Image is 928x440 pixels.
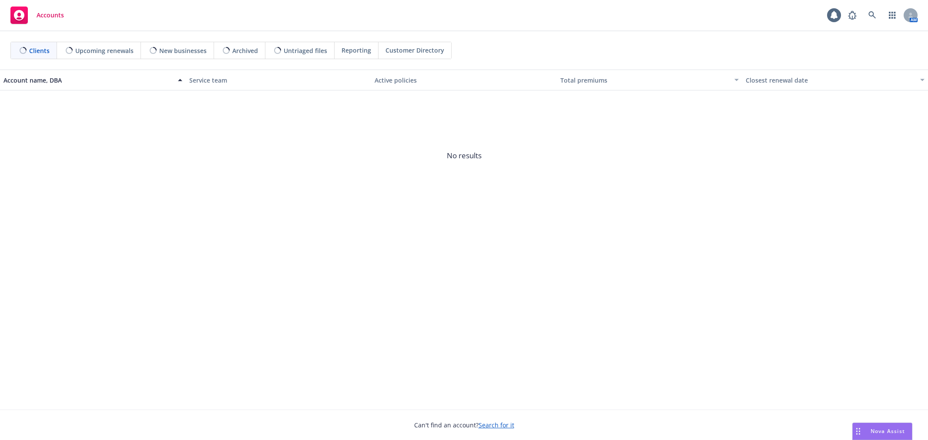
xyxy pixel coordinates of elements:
span: Accounts [37,12,64,19]
span: Can't find an account? [414,420,514,430]
a: Switch app [884,7,901,24]
a: Accounts [7,3,67,27]
span: New businesses [159,46,207,55]
span: Archived [232,46,258,55]
button: Active policies [371,70,557,90]
span: Customer Directory [385,46,444,55]
a: Report a Bug [844,7,861,24]
button: Nova Assist [852,423,912,440]
span: Nova Assist [871,427,905,435]
div: Active policies [375,76,553,85]
div: Drag to move [853,423,864,440]
span: Upcoming renewals [75,46,134,55]
div: Service team [189,76,368,85]
button: Service team [186,70,372,90]
button: Total premiums [557,70,743,90]
div: Closest renewal date [746,76,915,85]
a: Search [864,7,881,24]
a: Search for it [479,421,514,429]
span: Untriaged files [284,46,327,55]
button: Closest renewal date [742,70,928,90]
div: Total premiums [560,76,730,85]
span: Reporting [342,46,371,55]
div: Account name, DBA [3,76,173,85]
span: Clients [29,46,50,55]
